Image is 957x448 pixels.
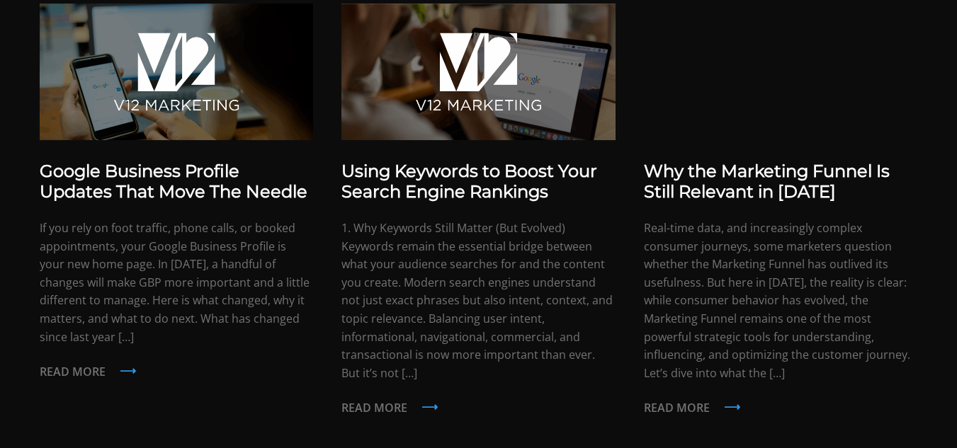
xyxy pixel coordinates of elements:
[341,219,616,382] p: 1. Why Keywords Still Matter (But Evolved) Keywords remain the essential bridge between what your...
[341,161,616,202] h3: Using Keywords to Boost Your Search Engine Rankings
[644,4,918,140] img: Marketing Funnel Strategies
[644,4,918,418] a: Why the Marketing Funnel Is Still Relevant in [DATE] Real-time data, and increasingly complex con...
[40,4,314,418] a: Google Business Profile Updates That Move The Needle If you rely on foot traffic, phone calls, or...
[341,4,616,418] a: Using Keywords to Boost Your Search Engine Rankings 1. Why Keywords Still Matter (But Evolved) Ke...
[886,380,957,448] iframe: Chat Widget
[40,219,314,346] p: If you rely on foot traffic, phone calls, or booked appointments, your Google Business Profile is...
[644,219,918,382] p: Real-time data, and increasingly complex consumer journeys, some marketers question whether the M...
[40,4,314,140] img: Google My Business SEO
[644,161,918,202] h3: Why the Marketing Funnel Is Still Relevant in [DATE]
[40,161,314,202] h3: Google Business Profile Updates That Move The Needle
[341,4,616,140] img: SEO Marketing Tips
[40,363,314,381] p: Read more
[341,399,616,418] p: Read more
[644,399,918,418] p: Read more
